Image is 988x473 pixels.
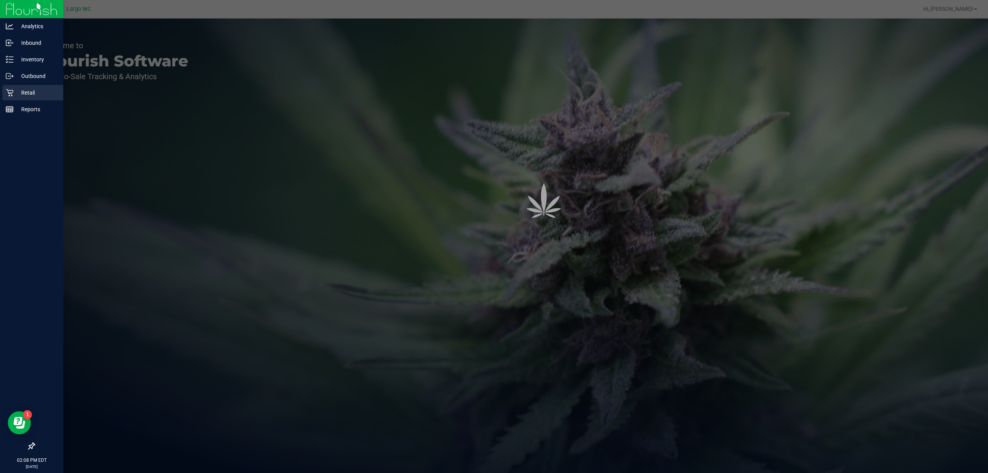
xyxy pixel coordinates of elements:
[6,22,14,30] inline-svg: Analytics
[14,71,60,81] p: Outbound
[14,22,60,31] p: Analytics
[14,38,60,47] p: Inbound
[6,105,14,113] inline-svg: Reports
[23,410,32,419] iframe: Resource center unread badge
[6,39,14,47] inline-svg: Inbound
[3,464,60,470] p: [DATE]
[8,411,31,434] iframe: Resource center
[6,56,14,63] inline-svg: Inventory
[6,72,14,80] inline-svg: Outbound
[3,457,60,464] p: 02:08 PM EDT
[14,55,60,64] p: Inventory
[6,89,14,97] inline-svg: Retail
[14,88,60,97] p: Retail
[14,105,60,114] p: Reports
